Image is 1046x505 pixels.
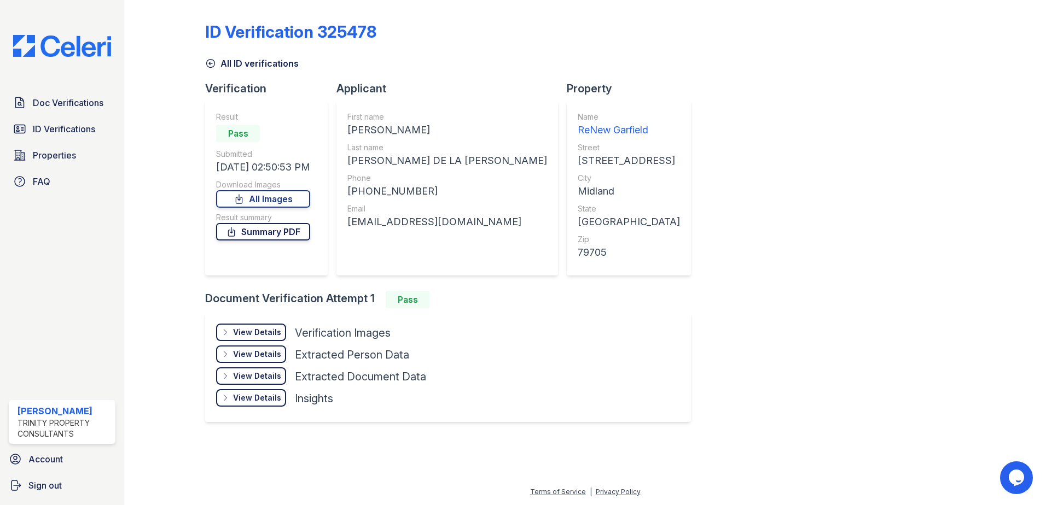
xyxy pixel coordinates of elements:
div: Name [578,111,680,122]
a: All Images [216,190,310,208]
a: All ID verifications [205,57,299,70]
div: View Details [233,392,281,403]
div: ReNew Garfield [578,122,680,138]
div: | [590,488,592,496]
div: Download Images [216,179,310,190]
a: Properties [9,144,115,166]
div: Result [216,111,310,122]
div: Phone [347,173,547,184]
div: [PERSON_NAME] DE LA [PERSON_NAME] [347,153,547,168]
a: FAQ [9,171,115,192]
a: ID Verifications [9,118,115,140]
div: Pass [216,125,260,142]
a: Doc Verifications [9,92,115,114]
div: Pass [386,291,429,308]
a: Privacy Policy [596,488,641,496]
div: Trinity Property Consultants [18,418,111,439]
div: Submitted [216,149,310,160]
div: Email [347,203,547,214]
div: [PHONE_NUMBER] [347,184,547,199]
div: Last name [347,142,547,153]
a: Summary PDF [216,223,310,240]
div: View Details [233,327,281,338]
div: View Details [233,371,281,381]
div: Verification [205,81,336,96]
div: [GEOGRAPHIC_DATA] [578,214,680,230]
div: First name [347,111,547,122]
iframe: chat widget [1000,461,1035,494]
a: Account [4,448,120,470]
div: Verification Images [295,325,391,340]
div: Applicant [336,81,567,96]
div: ID Verification 325478 [205,22,376,42]
span: Account [28,453,63,466]
div: [DATE] 02:50:53 PM [216,160,310,175]
div: Extracted Person Data [295,347,409,362]
div: 79705 [578,245,680,260]
div: [STREET_ADDRESS] [578,153,680,168]
div: [PERSON_NAME] [347,122,547,138]
a: Terms of Service [530,488,586,496]
div: State [578,203,680,214]
div: [PERSON_NAME] [18,404,111,418]
span: Sign out [28,479,62,492]
div: Insights [295,391,333,406]
span: Properties [33,149,76,162]
a: Sign out [4,474,120,496]
div: View Details [233,349,281,360]
img: CE_Logo_Blue-a8612792a0a2168367f1c8372b55b34899dd931a85d93a1a3d3e32e68fde9ad4.png [4,35,120,57]
div: [EMAIL_ADDRESS][DOMAIN_NAME] [347,214,547,230]
div: Result summary [216,212,310,223]
div: Midland [578,184,680,199]
div: Street [578,142,680,153]
a: Name ReNew Garfield [578,111,680,138]
div: City [578,173,680,184]
div: Document Verification Attempt 1 [205,291,700,308]
div: Zip [578,234,680,245]
span: ID Verifications [33,122,95,136]
div: Extracted Document Data [295,369,426,384]
span: Doc Verifications [33,96,103,109]
span: FAQ [33,175,50,188]
div: Property [567,81,700,96]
